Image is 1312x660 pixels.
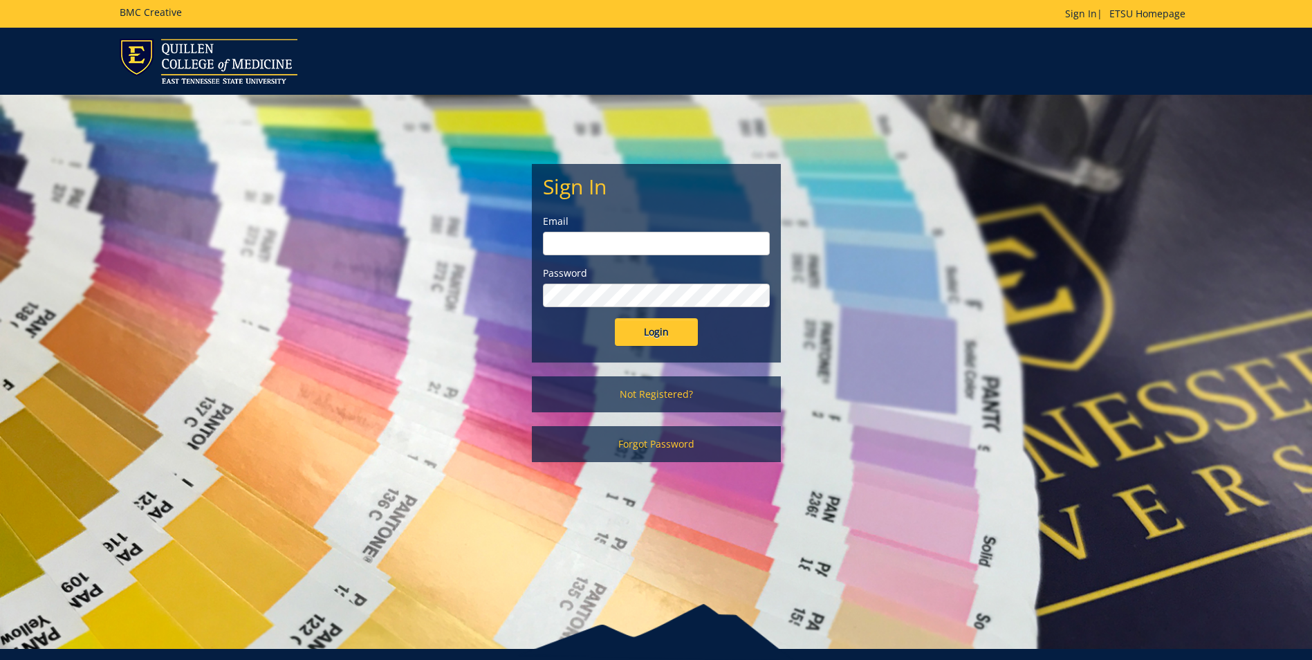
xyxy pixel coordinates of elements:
[543,175,770,198] h2: Sign In
[615,318,698,346] input: Login
[543,214,770,228] label: Email
[120,7,182,17] h5: BMC Creative
[1102,7,1192,20] a: ETSU Homepage
[120,39,297,84] img: ETSU logo
[1065,7,1192,21] p: |
[543,266,770,280] label: Password
[1065,7,1097,20] a: Sign In
[532,376,781,412] a: Not Registered?
[532,426,781,462] a: Forgot Password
